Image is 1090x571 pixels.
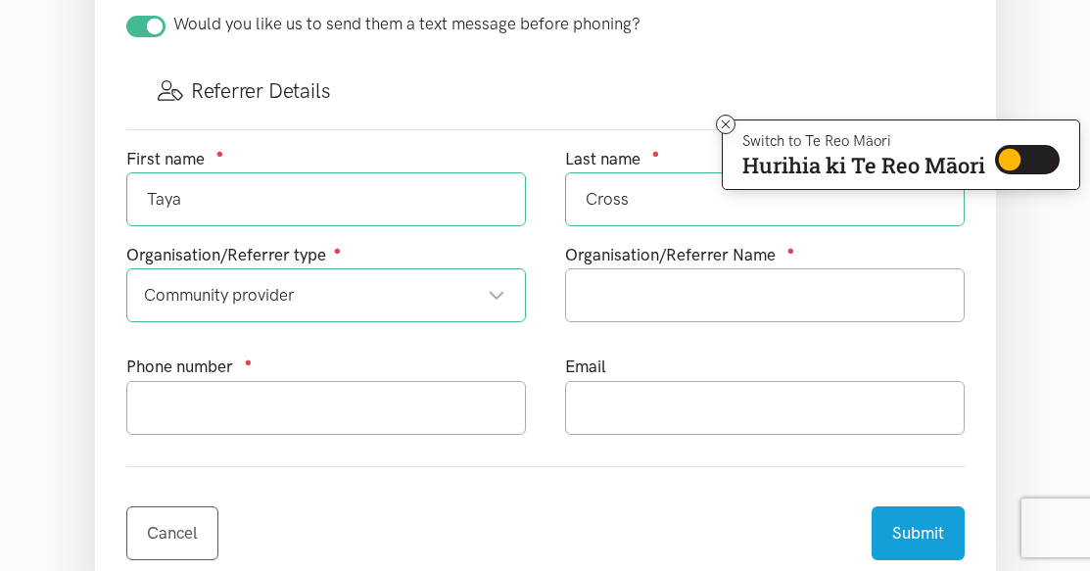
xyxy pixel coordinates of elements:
a: Cancel [126,506,218,560]
button: Submit [872,506,965,560]
sup: ● [652,146,660,161]
h3: Referrer Details [158,76,933,105]
sup: ● [787,243,795,258]
sup: ● [334,243,342,258]
sup: ● [216,146,224,161]
label: Phone number [126,354,233,380]
p: Hurihia ki Te Reo Māori [742,157,985,174]
label: Last name [565,146,640,172]
p: Switch to Te Reo Māori [742,135,985,147]
div: Community provider [144,282,505,309]
label: Email [565,354,606,380]
label: Organisation/Referrer Name [565,242,776,268]
div: Organisation/Referrer type [126,242,526,268]
label: First name [126,146,205,172]
sup: ● [245,355,253,369]
span: Would you like us to send them a text message before phoning? [173,14,640,33]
